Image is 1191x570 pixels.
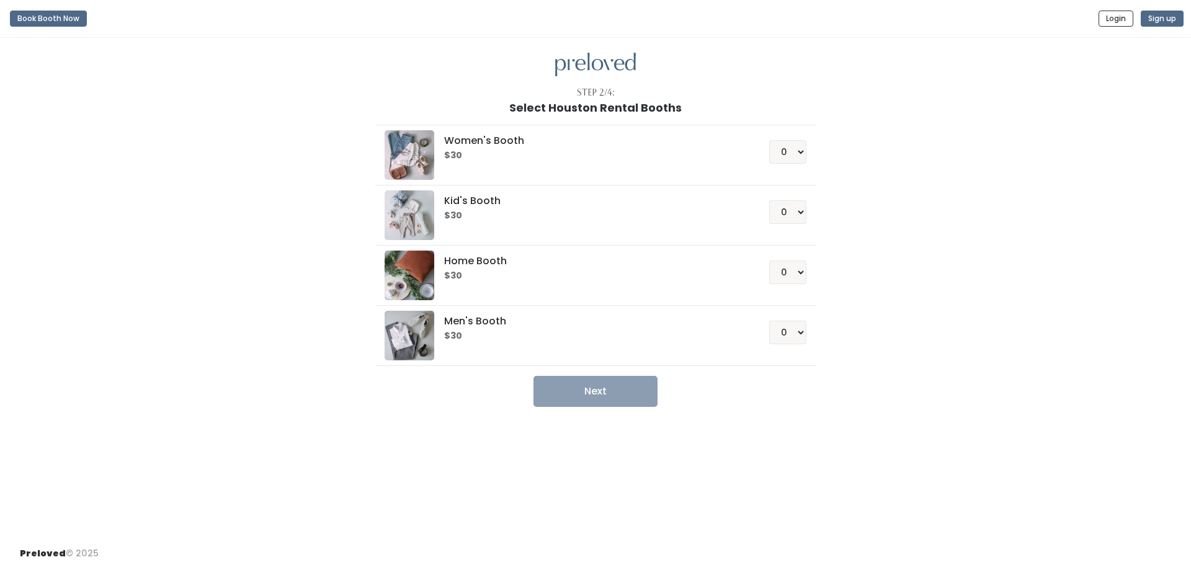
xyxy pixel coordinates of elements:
[10,5,87,32] a: Book Booth Now
[444,271,739,281] h6: $30
[555,53,636,77] img: preloved logo
[444,135,739,146] h5: Women's Booth
[385,130,434,180] img: preloved logo
[385,251,434,300] img: preloved logo
[533,376,658,407] button: Next
[444,211,739,221] h6: $30
[444,256,739,267] h5: Home Booth
[20,537,99,560] div: © 2025
[385,190,434,240] img: preloved logo
[1141,11,1184,27] button: Sign up
[20,547,66,559] span: Preloved
[577,86,615,99] div: Step 2/4:
[444,316,739,327] h5: Men's Booth
[509,102,682,114] h1: Select Houston Rental Booths
[444,331,739,341] h6: $30
[10,11,87,27] button: Book Booth Now
[1099,11,1133,27] button: Login
[444,195,739,207] h5: Kid's Booth
[385,311,434,360] img: preloved logo
[444,151,739,161] h6: $30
